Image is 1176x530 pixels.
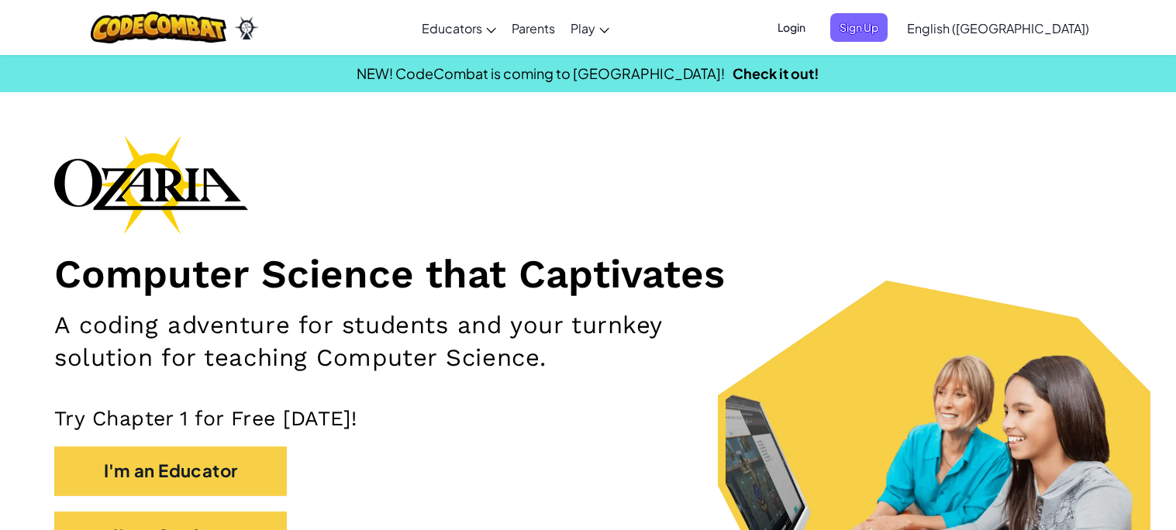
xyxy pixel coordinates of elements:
h2: A coding adventure for students and your turnkey solution for teaching Computer Science. [54,309,770,374]
span: Educators [422,20,482,36]
a: Check it out! [733,64,819,82]
a: English ([GEOGRAPHIC_DATA]) [899,7,1097,49]
p: Try Chapter 1 for Free [DATE]! [54,405,1122,431]
img: Ozaria [234,16,259,40]
button: Login [768,13,815,42]
span: English ([GEOGRAPHIC_DATA]) [907,20,1089,36]
span: Play [571,20,595,36]
button: I'm an Educator [54,446,287,495]
img: Ozaria branding logo [54,135,248,234]
button: Sign Up [830,13,888,42]
img: CodeCombat logo [91,12,226,43]
a: Educators [414,7,504,49]
h1: Computer Science that Captivates [54,250,1122,298]
span: NEW! CodeCombat is coming to [GEOGRAPHIC_DATA]! [357,64,725,82]
a: Play [563,7,617,49]
a: Parents [504,7,563,49]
